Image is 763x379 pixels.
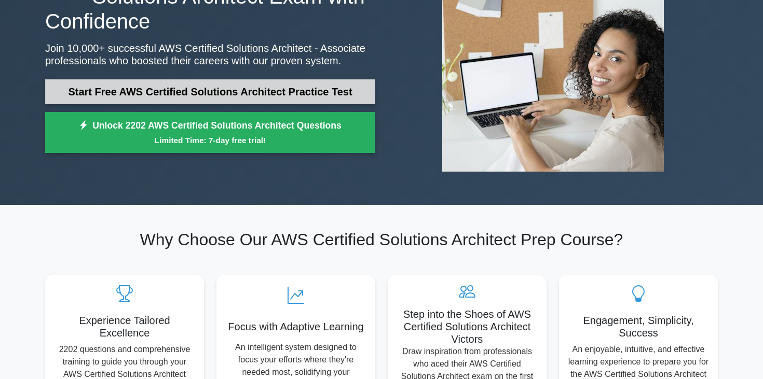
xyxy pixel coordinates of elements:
h5: Engagement, Simplicity, Success [567,314,710,339]
small: Limited Time: 7-day free trial! [58,134,362,146]
h5: Step into the Shoes of AWS Certified Solutions Architect Victors [396,308,538,345]
a: Start Free AWS Certified Solutions Architect Practice Test [45,79,375,104]
h5: Focus with Adaptive Learning [225,320,367,333]
a: Unlock 2202 AWS Certified Solutions Architect QuestionsLimited Time: 7-day free trial! [45,112,375,153]
h2: Why Choose Our AWS Certified Solutions Architect Prep Course? [45,230,718,249]
h5: Experience Tailored Excellence [53,314,196,339]
p: Join 10,000+ successful AWS Certified Solutions Architect - Associate professionals who boosted t... [45,42,375,67]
